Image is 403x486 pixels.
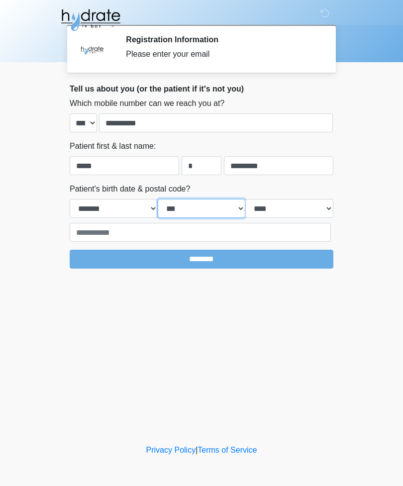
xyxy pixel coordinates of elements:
[70,183,190,195] label: Patient's birth date & postal code?
[77,35,107,65] img: Agent Avatar
[70,140,156,152] label: Patient first & last name:
[196,446,198,454] a: |
[70,84,333,94] h2: Tell us about you (or the patient if it's not you)
[126,48,318,60] div: Please enter your email
[198,446,257,454] a: Terms of Service
[60,7,121,32] img: Hydrate IV Bar - Fort Collins Logo
[70,97,224,109] label: Which mobile number can we reach you at?
[146,446,196,454] a: Privacy Policy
